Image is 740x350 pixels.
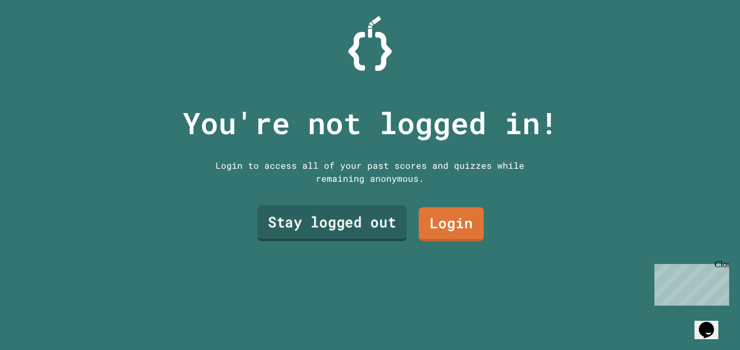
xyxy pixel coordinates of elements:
[183,101,558,146] p: You're not logged in!
[257,206,407,241] a: Stay logged out
[207,159,533,185] div: Login to access all of your past scores and quizzes while remaining anonymous.
[348,16,392,71] img: Logo.svg
[650,260,729,306] iframe: chat widget
[419,207,484,241] a: Login
[694,307,729,339] iframe: chat widget
[4,4,75,69] div: Chat with us now!Close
